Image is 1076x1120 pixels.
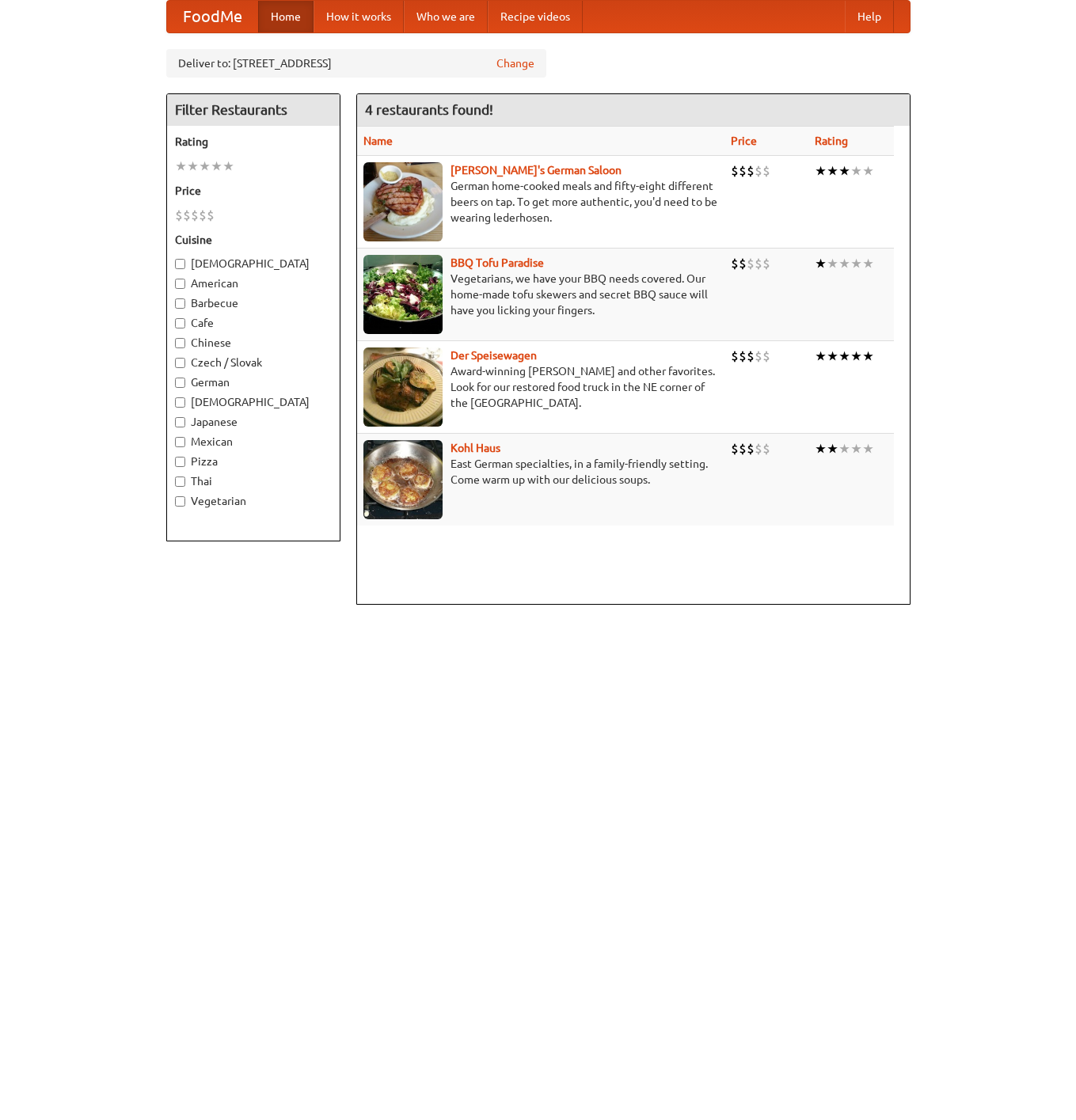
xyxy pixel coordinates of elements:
[175,232,332,248] h5: Cuisine
[363,456,718,488] p: East German specialties, in a family-friendly setting. Come warm up with our delicious soups.
[827,162,838,180] li: ★
[451,442,500,454] a: Kohl Haus
[739,255,747,272] li: $
[838,162,850,180] li: ★
[815,347,827,365] li: ★
[175,457,185,467] input: Pizza
[747,347,755,365] li: $
[488,1,583,32] a: Recipe videos
[207,207,215,224] li: $
[762,347,770,365] li: $
[175,417,185,427] input: Japanese
[363,162,443,241] img: esthers.jpg
[175,496,185,507] input: Vegetarian
[199,158,211,175] li: ★
[850,347,862,365] li: ★
[739,162,747,180] li: $
[175,476,185,487] input: Thai
[175,134,332,150] h5: Rating
[755,255,762,272] li: $
[404,1,488,32] a: Who we are
[815,135,848,147] a: Rating
[850,162,862,180] li: ★
[862,255,874,272] li: ★
[175,493,332,509] label: Vegetarian
[739,347,747,365] li: $
[815,440,827,457] li: ★
[739,440,747,457] li: $
[167,1,258,32] a: FoodMe
[762,162,770,180] li: $
[363,255,443,334] img: tofuparadise.jpg
[175,378,185,388] input: German
[175,207,183,224] li: $
[363,440,443,519] img: kohlhaus.jpg
[187,158,199,175] li: ★
[167,94,340,126] h4: Filter Restaurants
[451,349,537,362] a: Der Speisewagen
[175,335,332,351] label: Chinese
[363,271,718,318] p: Vegetarians, we have your BBQ needs covered. Our home-made tofu skewers and secret BBQ sauce will...
[175,437,185,447] input: Mexican
[862,347,874,365] li: ★
[175,158,187,175] li: ★
[815,255,827,272] li: ★
[175,473,332,489] label: Thai
[496,55,534,71] a: Change
[175,454,332,469] label: Pizza
[850,440,862,457] li: ★
[747,162,755,180] li: $
[827,440,838,457] li: ★
[363,178,718,226] p: German home-cooked meals and fifty-eight different beers on tap. To get more authentic, you'd nee...
[838,347,850,365] li: ★
[747,255,755,272] li: $
[731,162,739,180] li: $
[175,315,332,331] label: Cafe
[731,255,739,272] li: $
[850,255,862,272] li: ★
[755,440,762,457] li: $
[827,255,838,272] li: ★
[175,279,185,289] input: American
[862,162,874,180] li: ★
[755,347,762,365] li: $
[731,135,757,147] a: Price
[451,256,544,269] a: BBQ Tofu Paradise
[175,183,332,199] h5: Price
[175,338,185,348] input: Chinese
[258,1,314,32] a: Home
[175,256,332,271] label: [DEMOGRAPHIC_DATA]
[211,158,222,175] li: ★
[363,363,718,411] p: Award-winning [PERSON_NAME] and other favorites. Look for our restored food truck in the NE corne...
[175,295,332,311] label: Barbecue
[827,347,838,365] li: ★
[175,298,185,309] input: Barbecue
[175,259,185,269] input: [DEMOGRAPHIC_DATA]
[838,255,850,272] li: ★
[838,440,850,457] li: ★
[199,207,207,224] li: $
[175,394,332,410] label: [DEMOGRAPHIC_DATA]
[314,1,404,32] a: How it works
[175,414,332,430] label: Japanese
[815,162,827,180] li: ★
[175,318,185,328] input: Cafe
[175,397,185,408] input: [DEMOGRAPHIC_DATA]
[747,440,755,457] li: $
[762,440,770,457] li: $
[175,434,332,450] label: Mexican
[175,355,332,370] label: Czech / Slovak
[222,158,234,175] li: ★
[731,347,739,365] li: $
[175,275,332,291] label: American
[166,49,546,78] div: Deliver to: [STREET_ADDRESS]
[845,1,894,32] a: Help
[762,255,770,272] li: $
[175,358,185,368] input: Czech / Slovak
[175,374,332,390] label: German
[183,207,191,224] li: $
[365,102,493,117] ng-pluralize: 4 restaurants found!
[862,440,874,457] li: ★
